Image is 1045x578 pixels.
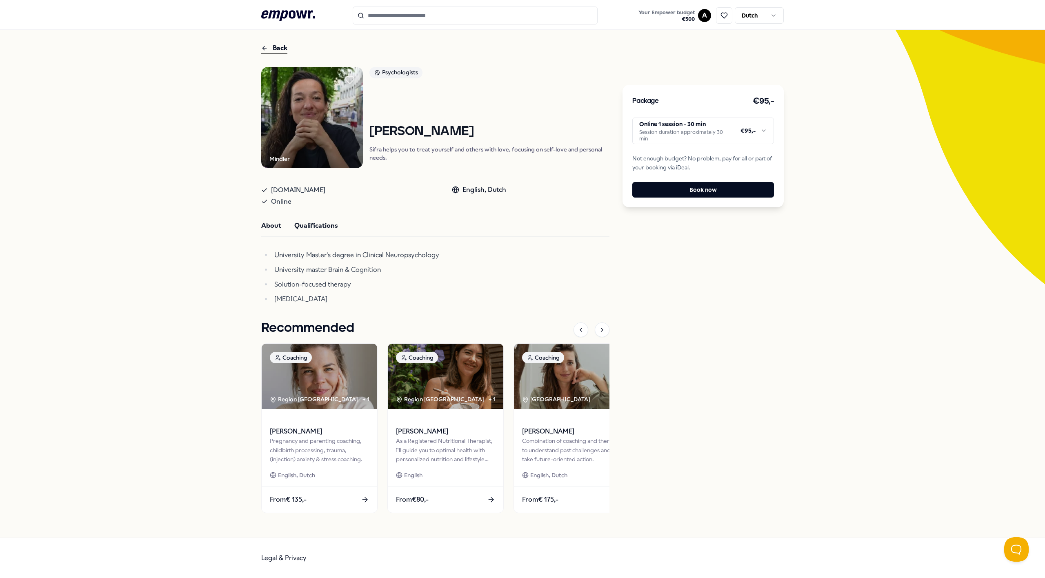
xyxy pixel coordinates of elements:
font: Package [632,98,658,104]
font: University Master's degree in Clinical Neuropsychology [274,251,439,259]
font: Solution-focused therapy [274,280,351,288]
font: Qualifications [294,222,338,229]
font: Back [273,44,287,52]
font: University master Brain & Cognition [274,266,381,273]
font: [DOMAIN_NAME] [271,186,325,194]
font: Region [GEOGRAPHIC_DATA] [278,396,358,402]
font: A [702,11,707,19]
font: Sifra helps you to treat yourself and others with love, focusing on self-love and personal needs. [369,146,602,161]
font: Coaching [282,354,307,361]
font: € 135,- [286,496,307,503]
img: package image [262,344,377,409]
button: Book now [632,182,774,198]
font: Recommended [261,322,354,335]
font: From [396,496,412,503]
font: Coaching [535,354,560,361]
button: A [698,9,711,22]
font: From [270,496,286,503]
img: Product Image [261,67,363,169]
font: From [522,496,538,503]
font: Mindler [269,156,290,162]
a: Legal & Privacy [261,554,307,562]
font: + 1 [362,396,369,402]
font: € 175,- [538,496,558,503]
font: About [261,222,281,229]
a: Psychologists [369,67,610,81]
font: Your Empower budget [638,9,695,16]
button: Your Empower budget€500 [637,8,696,24]
font: [PERSON_NAME] [369,125,474,138]
img: package image [514,344,629,409]
font: [GEOGRAPHIC_DATA] [530,396,590,402]
a: package imageCoaching[GEOGRAPHIC_DATA] [PERSON_NAME]Combination of coaching and therapy to unders... [514,343,630,513]
font: Psychologists [382,69,418,76]
font: Pregnancy and parenting coaching, childbirth processing, trauma, (injection) anxiety & stress coa... [270,438,362,462]
font: [PERSON_NAME] [270,427,322,435]
font: Online [271,198,291,205]
font: Coaching [409,354,434,361]
font: €95,- [753,97,774,105]
font: Not enough budget? No problem, pay for all or part of your booking via iDeal. [632,155,772,171]
font: Book now [689,187,717,193]
font: English, Dutch [462,186,506,193]
font: [PERSON_NAME] [522,427,574,435]
font: €80,- [412,496,429,503]
font: Region [GEOGRAPHIC_DATA] [404,396,484,402]
font: English, Dutch [278,472,315,478]
a: package imageCoachingRegion [GEOGRAPHIC_DATA] + 1[PERSON_NAME]As a Registered Nutritional Therapi... [387,343,504,513]
font: English [404,472,422,478]
font: [PERSON_NAME] [396,427,448,435]
font: As a Registered Nutritional Therapist, I'll guide you to optimal health with personalized nutriti... [396,438,493,471]
font: Combination of coaching and therapy to understand past challenges and take future-oriented action. [522,438,619,462]
font: [MEDICAL_DATA] [274,295,327,303]
button: About [261,220,281,231]
a: Your Empower budget€500 [635,7,698,24]
font: € [682,16,685,22]
font: 500 [685,16,695,22]
img: package image [388,344,503,409]
iframe: Help Scout Beacon - Open [1004,537,1029,562]
font: + 1 [489,396,496,402]
button: Qualifications [294,220,338,231]
font: English, Dutch [530,472,567,478]
a: package imageCoachingRegion [GEOGRAPHIC_DATA] + 1[PERSON_NAME]Pregnancy and parenting coaching, c... [261,343,378,513]
input: Search for products, categories or subcategories [353,7,598,24]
